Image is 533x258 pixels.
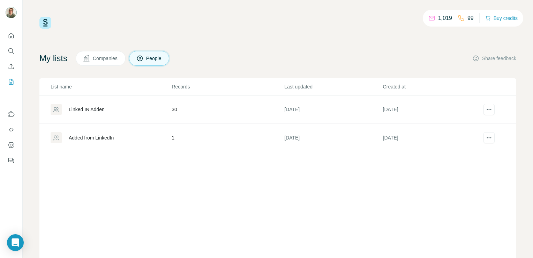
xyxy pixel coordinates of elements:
[39,17,51,29] img: Surfe Logo
[472,55,516,62] button: Share feedback
[284,95,382,124] td: [DATE]
[6,139,17,151] button: Dashboard
[383,124,481,152] td: [DATE]
[6,45,17,57] button: Search
[6,7,17,18] img: Avatar
[483,132,495,143] button: actions
[7,234,24,251] div: Open Intercom Messenger
[6,76,17,88] button: My lists
[69,106,105,113] div: Linked IN Adden
[6,154,17,167] button: Feedback
[6,29,17,42] button: Quick start
[485,13,518,23] button: Buy credits
[172,83,284,90] p: Records
[171,95,284,124] td: 30
[438,14,452,22] p: 1,019
[69,134,114,141] div: Added from LinkedIn
[93,55,118,62] span: Companies
[467,14,474,22] p: 99
[6,108,17,121] button: Use Surfe on LinkedIn
[39,53,67,64] h4: My lists
[6,60,17,73] button: Enrich CSV
[383,83,481,90] p: Created at
[483,104,495,115] button: actions
[383,95,481,124] td: [DATE]
[146,55,162,62] span: People
[171,124,284,152] td: 1
[6,123,17,136] button: Use Surfe API
[284,83,382,90] p: Last updated
[284,124,382,152] td: [DATE]
[51,83,171,90] p: List name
